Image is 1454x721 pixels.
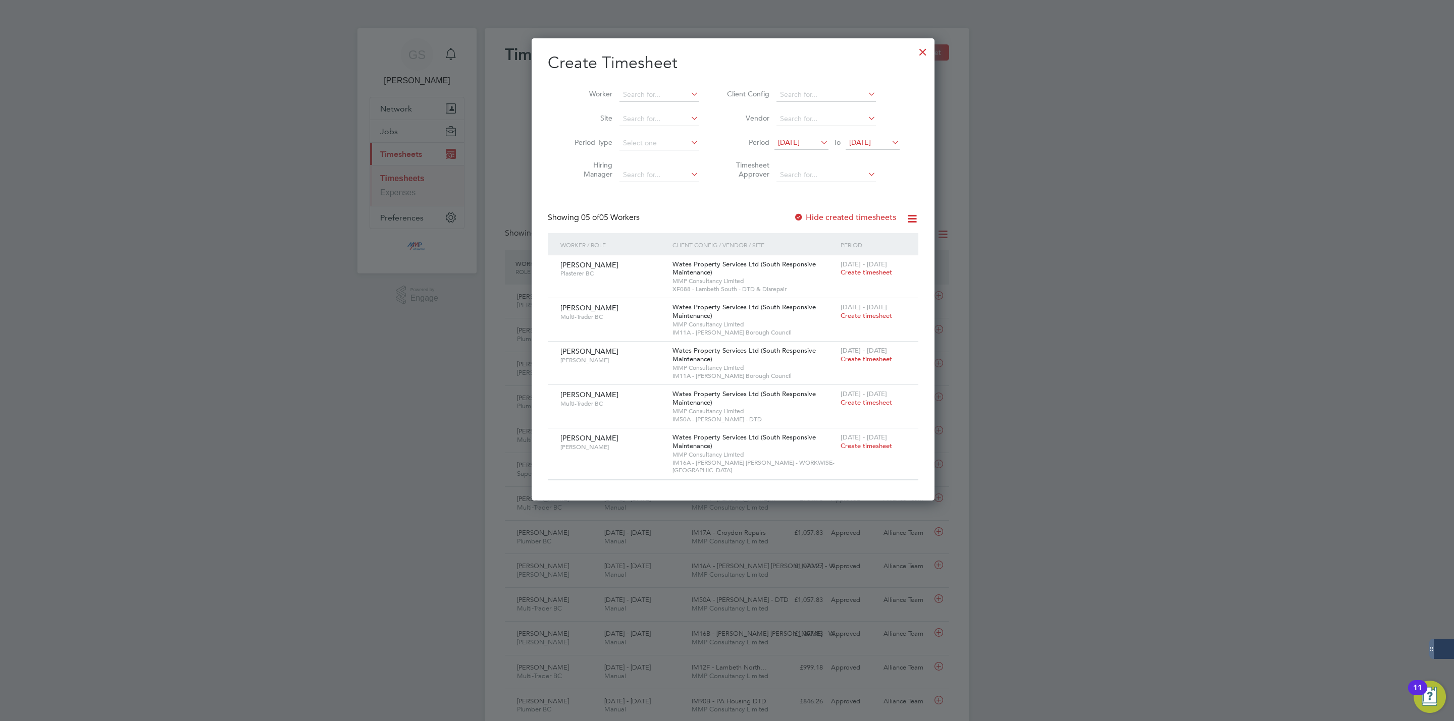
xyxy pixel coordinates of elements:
div: 11 [1413,688,1422,701]
span: [DATE] - [DATE] [841,433,887,441]
span: Multi-Trader BC [560,400,665,408]
span: [DATE] - [DATE] [841,346,887,355]
span: To [830,136,844,149]
span: Wates Property Services Ltd (South Responsive Maintenance) [672,303,816,320]
span: Create timesheet [841,268,892,276]
span: Create timesheet [841,398,892,407]
span: [DATE] [849,138,871,147]
span: Multi-Trader BC [560,313,665,321]
input: Search for... [776,168,876,182]
label: Client Config [724,89,769,98]
input: Search for... [619,112,699,126]
div: Showing [548,212,642,223]
span: [DATE] - [DATE] [841,303,887,311]
label: Hide created timesheets [794,212,896,223]
span: MMP Consultancy Limited [672,407,836,415]
span: IM16A - [PERSON_NAME] [PERSON_NAME] - WORKWISE- [GEOGRAPHIC_DATA] [672,459,836,474]
span: MMP Consultancy Limited [672,364,836,372]
span: [PERSON_NAME] [560,356,665,364]
label: Hiring Manager [567,160,612,179]
span: IM50A - [PERSON_NAME] - DTD [672,415,836,423]
span: Plasterer BC [560,269,665,278]
span: Wates Property Services Ltd (South Responsive Maintenance) [672,346,816,363]
span: MMP Consultancy Limited [672,320,836,328]
h2: Create Timesheet [548,52,918,74]
div: Period [838,233,908,256]
span: [DATE] [778,138,800,147]
label: Site [567,114,612,123]
input: Search for... [776,88,876,102]
label: Timesheet Approver [724,160,769,179]
span: Create timesheet [841,441,892,450]
span: XF088 - Lambeth South - DTD & Disrepair [672,285,836,293]
button: Open Resource Center, 11 new notifications [1414,681,1446,713]
input: Search for... [619,168,699,182]
div: Worker / Role [558,233,670,256]
span: [PERSON_NAME] [560,303,618,312]
span: [DATE] - [DATE] [841,260,887,268]
span: IM11A - [PERSON_NAME] Borough Council [672,372,836,380]
span: [PERSON_NAME] [560,390,618,399]
span: Create timesheet [841,311,892,320]
span: [PERSON_NAME] [560,347,618,356]
input: Search for... [619,88,699,102]
span: 05 of [581,212,599,223]
div: Client Config / Vendor / Site [670,233,838,256]
span: MMP Consultancy Limited [672,451,836,459]
label: Period Type [567,138,612,147]
span: Wates Property Services Ltd (South Responsive Maintenance) [672,390,816,407]
span: 05 Workers [581,212,640,223]
span: [PERSON_NAME] [560,260,618,269]
label: Vendor [724,114,769,123]
span: IM11A - [PERSON_NAME] Borough Council [672,328,836,337]
span: Create timesheet [841,355,892,363]
input: Search for... [776,112,876,126]
span: [PERSON_NAME] [560,433,618,442]
span: Wates Property Services Ltd (South Responsive Maintenance) [672,433,816,450]
label: Worker [567,89,612,98]
span: [DATE] - [DATE] [841,390,887,398]
label: Period [724,138,769,147]
span: MMP Consultancy Limited [672,277,836,285]
span: Wates Property Services Ltd (South Responsive Maintenance) [672,260,816,277]
span: [PERSON_NAME] [560,443,665,451]
input: Select one [619,136,699,150]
